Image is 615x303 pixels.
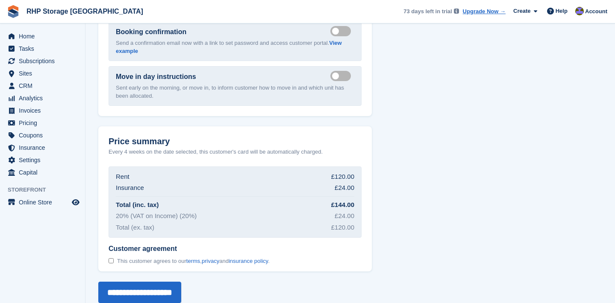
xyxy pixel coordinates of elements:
span: 73 days left in trial [403,7,452,16]
a: terms [186,258,200,264]
span: Pricing [19,117,70,129]
a: menu [4,105,81,117]
span: Subscriptions [19,55,70,67]
span: Capital [19,166,70,178]
div: Rent [116,172,129,182]
a: insurance policy [229,258,268,264]
a: menu [4,43,81,55]
a: menu [4,154,81,166]
img: icon-info-grey-7440780725fd019a000dd9b08b2336e03edf1995a4989e88bcd33f0948082b44.svg [454,9,459,14]
a: RHP Storage [GEOGRAPHIC_DATA] [23,4,147,18]
span: Invoices [19,105,70,117]
label: Booking confirmation [116,27,186,37]
img: stora-icon-8386f47178a22dfd0bd8f6a31ec36ba5ce8667c1dd55bd0f319d3a0aa187defe.svg [7,5,20,18]
h2: Price summary [109,137,362,146]
input: Customer agreement This customer agrees to ourterms,privacyandinsurance policy. [109,258,114,263]
div: £120.00 [331,223,354,233]
div: Insurance [116,183,144,193]
a: Preview store [71,197,81,207]
a: Upgrade Now → [463,7,506,16]
span: Help [556,7,568,15]
span: Storefront [8,186,85,194]
span: Insurance [19,142,70,154]
a: menu [4,129,81,141]
img: Henry Philips [575,7,584,15]
a: View example [116,40,342,55]
div: £144.00 [331,200,354,210]
span: This customer agrees to our , and . [117,258,270,265]
div: £24.00 [335,183,354,193]
span: Settings [19,154,70,166]
a: menu [4,142,81,154]
a: menu [4,80,81,92]
div: 20% (VAT on Income) (20%) [116,211,197,221]
a: menu [4,196,81,208]
label: Move in day instructions [116,72,196,82]
p: Sent early on the morning, or move in, to inform customer how to move in and which unit has been ... [116,84,354,100]
span: Analytics [19,92,70,104]
span: Sites [19,67,70,79]
span: CRM [19,80,70,92]
label: Send move in day email [330,75,354,76]
p: Every 4 weeks on the date selected, this customer's card will be automatically charged. [109,148,323,156]
a: menu [4,67,81,79]
div: £24.00 [335,211,354,221]
span: Online Store [19,196,70,208]
a: menu [4,30,81,42]
span: Tasks [19,43,70,55]
span: Create [513,7,530,15]
div: Total (ex. tax) [116,223,154,233]
a: menu [4,117,81,129]
span: Account [585,7,607,16]
span: Coupons [19,129,70,141]
a: menu [4,55,81,67]
span: Home [19,30,70,42]
label: Send booking confirmation email [330,30,354,32]
a: menu [4,166,81,178]
div: £120.00 [331,172,354,182]
p: Send a confirmation email now with a link to set password and access customer portal. [116,39,354,55]
a: privacy [202,258,219,264]
a: menu [4,92,81,104]
span: Customer agreement [109,245,270,253]
div: Total (inc. tax) [116,200,159,210]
